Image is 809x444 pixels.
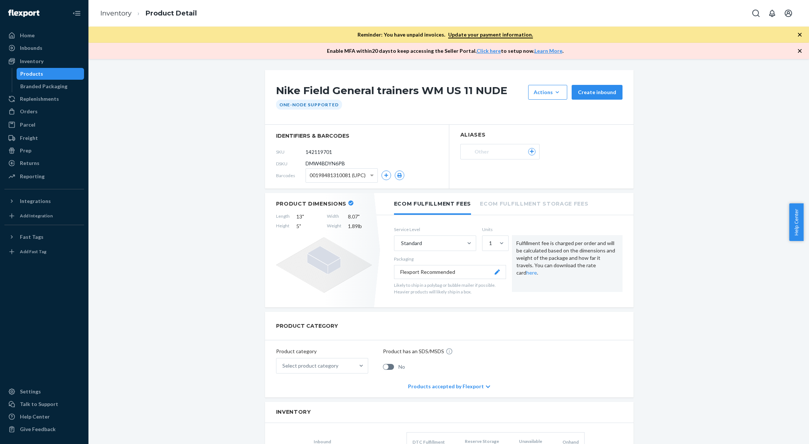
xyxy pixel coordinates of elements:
[4,195,84,207] button: Integrations
[20,44,42,52] div: Inbounds
[276,172,306,179] span: Barcodes
[749,6,763,21] button: Open Search Box
[358,213,360,220] span: "
[4,132,84,144] a: Freight
[20,32,35,39] div: Home
[310,169,366,182] span: 00198481310081 (UPC)
[394,226,476,233] label: Service Level
[765,6,780,21] button: Open notifications
[394,282,506,295] p: Likely to ship in a polybag or bubble mailer if possible. Heavier products will likely ship in a ...
[276,100,342,110] div: One-Node Supported
[276,149,306,155] span: SKU
[20,197,51,205] div: Integrations
[4,55,84,67] a: Inventory
[69,6,84,21] button: Close Navigation
[276,161,306,167] span: DSKU
[4,423,84,435] button: Give Feedback
[20,173,45,180] div: Reporting
[394,193,471,215] li: Ecom Fulfillment Fees
[100,9,132,17] a: Inventory
[394,265,506,279] button: Flexport Recommended
[480,193,588,213] li: Ecom Fulfillment Storage Fees
[17,80,84,92] a: Branded Packaging
[17,68,84,80] a: Products
[394,256,506,262] p: Packaging
[20,233,43,241] div: Fast Tags
[327,223,341,230] span: Weight
[20,121,35,128] div: Parcel
[20,413,50,420] div: Help Center
[460,144,540,159] button: Other
[20,147,31,154] div: Prep
[4,210,84,222] a: Add Integration
[20,213,53,219] div: Add Integration
[4,93,84,105] a: Replenishments
[572,85,623,100] button: Create inbound
[4,42,84,54] a: Inbounds
[276,85,524,100] h1: Nike Field General trainers WM US 11 NUDE
[306,160,345,167] span: DMW4BDYN6PB
[482,226,506,233] label: Units
[276,200,347,207] h2: Product Dimensions
[20,83,67,90] div: Branded Packaging
[20,95,59,103] div: Replenishments
[534,89,562,96] div: Actions
[4,119,84,131] a: Parcel
[20,248,46,255] div: Add Fast Tag
[789,203,803,241] button: Help Center
[348,223,372,230] span: 1.89 lb
[20,159,39,167] div: Returns
[276,319,338,333] h2: PRODUCT CATEGORY
[327,47,564,55] p: Enable MFA within 20 days to keep accessing the Seller Portal. to setup now. .
[20,58,43,65] div: Inventory
[94,3,203,24] ol: breadcrumbs
[408,375,490,397] div: Products accepted by Flexport
[4,106,84,117] a: Orders
[512,235,623,292] div: Fulfillment fee is charged per order and will be calculated based on the dimensions and weight of...
[781,6,796,21] button: Open account menu
[762,422,802,440] iframe: Opens a widget where you can chat to one of our agents
[489,240,492,247] div: 1
[460,132,623,138] h2: Aliases
[448,31,533,38] a: Update your payment information.
[383,348,444,355] p: Product has an SDS/MSDS
[276,132,438,140] span: identifiers & barcodes
[299,223,301,229] span: "
[282,362,338,369] div: Select product category
[20,108,38,115] div: Orders
[4,398,84,410] button: Talk to Support
[348,213,372,220] span: 8.07
[4,246,84,258] a: Add Fast Tag
[4,145,84,156] a: Prep
[276,223,290,230] span: Height
[276,409,623,415] h2: Inventory
[4,157,84,169] a: Returns
[477,48,501,54] a: Click here
[20,134,38,142] div: Freight
[327,213,341,220] span: Width
[4,411,84,423] a: Help Center
[528,85,567,100] button: Actions
[534,48,562,54] a: Learn More
[20,400,58,408] div: Talk to Support
[276,213,290,220] span: Length
[296,213,320,220] span: 13
[4,171,84,182] a: Reporting
[276,348,368,355] p: Product category
[4,386,84,397] a: Settings
[4,30,84,41] a: Home
[20,388,41,395] div: Settings
[398,363,405,371] span: No
[20,70,43,78] div: Products
[401,240,422,247] div: Standard
[358,31,533,38] p: Reminder: You have unpaid invoices.
[400,240,401,247] input: Standard
[296,223,320,230] span: 5
[4,231,84,243] button: Fast Tags
[146,9,197,17] a: Product Detail
[475,148,492,155] span: Other
[526,269,537,276] a: here
[20,426,56,433] div: Give Feedback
